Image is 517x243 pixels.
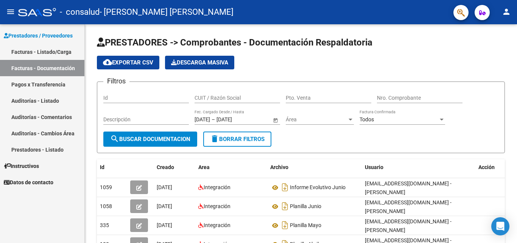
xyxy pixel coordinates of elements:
span: Borrar Filtros [210,136,265,143]
button: Open calendar [271,116,279,124]
span: Instructivos [4,162,39,170]
span: 335 [100,222,109,228]
span: - [PERSON_NAME] [PERSON_NAME] [100,4,234,20]
span: Buscar Documentacion [110,136,190,143]
datatable-header-cell: Usuario [362,159,475,176]
span: Todos [360,116,374,122]
mat-icon: search [110,134,119,143]
span: Integración [204,184,230,190]
i: Descargar documento [280,200,290,212]
span: Creado [157,164,174,170]
span: Planilla Junio [290,204,321,210]
datatable-header-cell: Creado [154,159,195,176]
input: Start date [195,116,210,123]
input: End date [216,116,254,123]
span: Exportar CSV [103,59,153,66]
span: Archivo [270,164,288,170]
span: Acción [478,164,495,170]
span: [EMAIL_ADDRESS][DOMAIN_NAME] - [PERSON_NAME] [365,218,452,233]
span: Descarga Masiva [171,59,228,66]
span: PRESTADORES -> Comprobantes - Documentación Respaldatoria [97,37,372,48]
mat-icon: cloud_download [103,58,112,67]
h3: Filtros [103,76,129,86]
span: 1059 [100,184,112,190]
span: Area [198,164,210,170]
span: Informe Evolutivo Junio [290,185,346,191]
button: Borrar Filtros [203,132,271,147]
button: Exportar CSV [97,56,159,69]
span: - consalud [60,4,100,20]
mat-icon: delete [210,134,219,143]
datatable-header-cell: Area [195,159,267,176]
span: Área [286,116,347,123]
span: Prestadores / Proveedores [4,31,73,40]
span: 1058 [100,203,112,209]
i: Descargar documento [280,181,290,193]
mat-icon: person [502,7,511,16]
app-download-masive: Descarga masiva de comprobantes (adjuntos) [165,56,234,69]
button: Descarga Masiva [165,56,234,69]
datatable-header-cell: Acción [475,159,513,176]
span: [EMAIL_ADDRESS][DOMAIN_NAME] - [PERSON_NAME] [365,180,452,195]
div: Open Intercom Messenger [491,217,509,235]
span: Integración [204,203,230,209]
datatable-header-cell: Id [97,159,127,176]
button: Buscar Documentacion [103,132,197,147]
span: [EMAIL_ADDRESS][DOMAIN_NAME] - [PERSON_NAME] [365,199,452,214]
datatable-header-cell: Archivo [267,159,362,176]
span: Integración [204,222,230,228]
mat-icon: menu [6,7,15,16]
span: [DATE] [157,203,172,209]
span: [DATE] [157,184,172,190]
span: Datos de contacto [4,178,53,187]
i: Descargar documento [280,219,290,231]
span: Planilla Mayo [290,223,321,229]
span: – [212,116,215,123]
span: Id [100,164,104,170]
span: Usuario [365,164,383,170]
span: [DATE] [157,222,172,228]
